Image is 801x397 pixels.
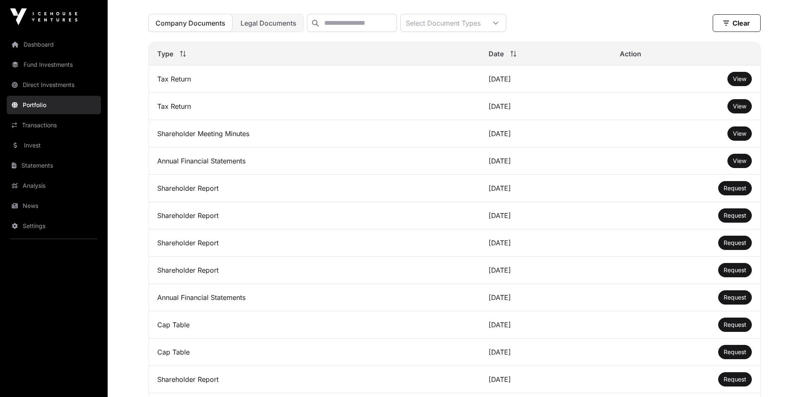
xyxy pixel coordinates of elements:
td: Annual Financial Statements [149,284,481,311]
span: View [733,103,746,110]
img: Icehouse Ventures Logo [10,8,77,25]
span: View [733,75,746,82]
iframe: Chat Widget [759,357,801,397]
a: Request [724,184,746,192]
span: Request [724,266,746,273]
button: Request [718,208,752,223]
td: Cap Table [149,311,481,339]
a: Request [724,211,746,220]
a: Request [724,239,746,247]
a: Settings [7,217,101,235]
button: Request [718,181,752,195]
td: [DATE] [480,311,611,339]
button: Request [718,372,752,386]
button: Legal Documents [233,14,304,32]
a: Transactions [7,116,101,134]
td: Shareholder Report [149,257,481,284]
span: Action [620,49,641,59]
span: Request [724,184,746,192]
button: Request [718,345,752,359]
td: Annual Financial Statements [149,147,481,175]
a: Fund Investments [7,55,101,74]
td: Shareholder Report [149,229,481,257]
td: [DATE] [480,93,611,120]
a: Request [724,348,746,356]
td: Shareholder Report [149,366,481,393]
span: Request [724,376,746,383]
button: View [727,154,752,168]
a: View [733,75,746,83]
td: [DATE] [480,202,611,229]
button: Request [718,318,752,332]
button: View [727,99,752,113]
a: View [733,129,746,138]
td: Tax Return [149,66,481,93]
td: Shareholder Report [149,202,481,229]
a: Analysis [7,176,101,195]
span: Request [724,348,746,355]
td: [DATE] [480,257,611,284]
button: Request [718,290,752,305]
span: Request [724,239,746,246]
span: View [733,157,746,164]
a: Request [724,321,746,329]
td: Shareholder Meeting Minutes [149,120,481,147]
td: Tax Return [149,93,481,120]
td: [DATE] [480,120,611,147]
span: View [733,130,746,137]
td: [DATE] [480,366,611,393]
td: [DATE] [480,147,611,175]
a: Request [724,293,746,302]
a: Statements [7,156,101,175]
span: Request [724,294,746,301]
button: Company Documents [148,14,233,32]
span: Request [724,212,746,219]
button: Clear [713,14,761,32]
td: [DATE] [480,284,611,311]
a: Portfolio [7,96,101,114]
td: Shareholder Report [149,175,481,202]
td: Cap Table [149,339,481,366]
button: View [727,126,752,141]
a: Request [724,266,746,274]
td: [DATE] [480,339,611,366]
div: Select Document Types [401,14,486,32]
button: Request [718,263,752,277]
a: Request [724,375,746,384]
a: View [733,157,746,165]
span: Legal Documents [241,19,296,27]
a: View [733,102,746,110]
span: Type [157,49,173,59]
span: Company Documents [156,19,225,27]
button: View [727,72,752,86]
span: Date [489,49,504,59]
a: Direct Investments [7,76,101,94]
span: Request [724,321,746,328]
td: [DATE] [480,229,611,257]
button: Request [718,236,752,250]
td: [DATE] [480,66,611,93]
a: Dashboard [7,35,101,54]
td: [DATE] [480,175,611,202]
a: News [7,197,101,215]
a: Invest [7,136,101,155]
